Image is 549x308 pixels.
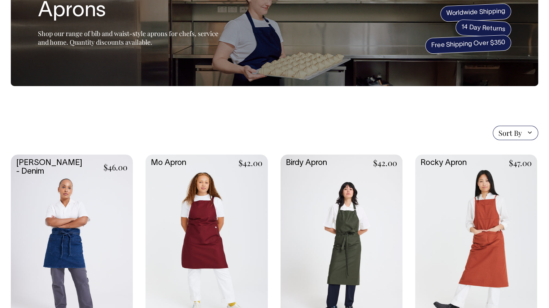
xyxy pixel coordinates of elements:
[38,29,218,46] span: Shop our range of bib and waist-style aprons for chefs, service and home. Quantity discounts avai...
[425,35,511,54] span: Free Shipping Over $350
[440,3,511,22] span: Worldwide Shipping
[498,129,522,137] span: Sort By
[455,19,511,38] span: 14 Day Returns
